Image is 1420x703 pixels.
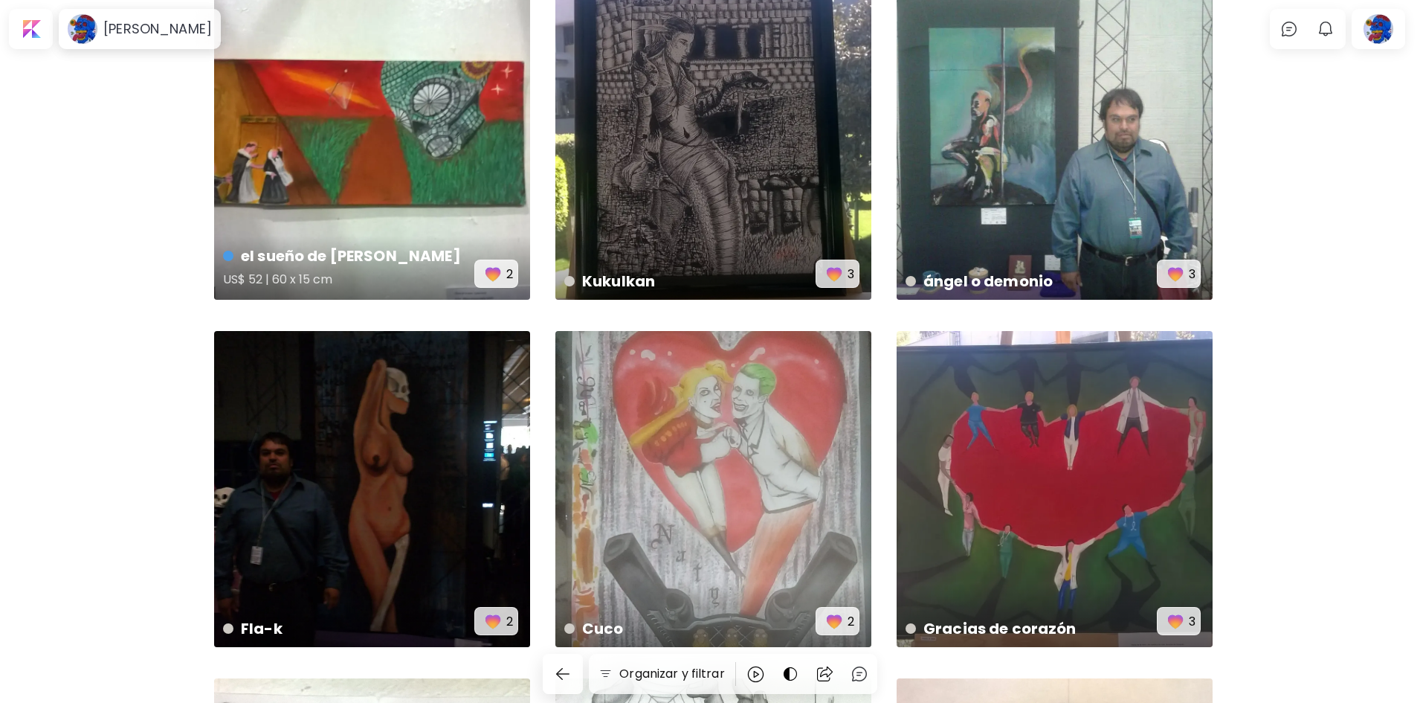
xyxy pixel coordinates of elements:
[1189,612,1195,631] p: 3
[564,617,816,640] h4: Cuco
[824,263,845,284] img: favorites
[474,260,518,288] button: favorites2
[543,654,583,694] button: back
[897,331,1213,647] a: Gracias de corazónfavorites3https://cdn.kaleido.art/CDN/Artwork/93103/Primary/medium.webp?updated...
[1165,263,1186,284] img: favorites
[223,617,474,640] h4: Fla-k
[1165,611,1186,632] img: favorites
[816,607,859,635] button: favorites2
[1189,265,1195,283] p: 3
[824,611,845,632] img: favorites
[564,270,816,292] h4: Kukulkan
[619,665,724,683] h6: Organizar y filtrar
[223,267,474,297] h5: US$ 52 | 60 x 15 cm
[848,265,854,283] p: 3
[848,612,854,631] p: 2
[1157,607,1201,635] button: favorites3
[1313,16,1338,42] button: bellIcon
[1157,260,1201,288] button: favorites3
[555,331,871,647] a: Cucofavorites2https://cdn.kaleido.art/CDN/Artwork/93097/Primary/medium.webp?updated=407333
[474,607,518,635] button: favorites2
[851,665,868,683] img: chatIcon
[906,270,1157,292] h4: ángel o demonio
[214,331,530,647] a: Fla-kfavorites2https://cdn.kaleido.art/CDN/Artwork/93094/Primary/medium.webp?updated=407296
[483,611,503,632] img: favorites
[506,612,513,631] p: 2
[103,20,212,38] h6: [PERSON_NAME]
[483,263,503,284] img: favorites
[1317,20,1335,38] img: bellIcon
[223,245,474,267] h4: el sueño de [PERSON_NAME]
[906,617,1157,640] h4: Gracias de corazón
[816,260,859,288] button: favorites3
[1280,20,1298,38] img: chatIcon
[506,265,513,283] p: 2
[543,654,589,694] a: back
[554,665,572,683] img: back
